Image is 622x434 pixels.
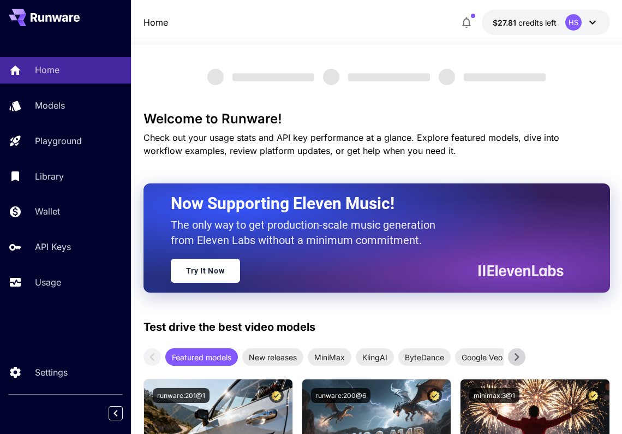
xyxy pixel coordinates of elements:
button: runware:200@6 [311,388,370,403]
div: HS [565,14,582,31]
div: ByteDance [398,348,451,366]
div: $27.80677 [493,17,557,28]
span: KlingAI [356,352,394,363]
button: Certified Model – Vetted for best performance and includes a commercial license. [586,388,601,403]
div: KlingAI [356,348,394,366]
span: New releases [242,352,303,363]
button: Collapse sidebar [109,406,123,420]
h2: Now Supporting Eleven Music! [171,193,555,214]
div: Google Veo [455,348,509,366]
span: credits left [518,18,557,27]
p: Wallet [35,205,60,218]
span: Google Veo [455,352,509,363]
p: Playground [35,134,82,147]
p: Home [35,63,59,76]
p: Library [35,170,64,183]
div: Collapse sidebar [117,403,131,423]
p: The only way to get production-scale music generation from Eleven Labs without a minimum commitment. [171,217,444,248]
button: Certified Model – Vetted for best performance and includes a commercial license. [269,388,284,403]
span: $27.81 [493,18,518,27]
div: New releases [242,348,303,366]
a: Try It Now [171,259,240,283]
span: ByteDance [398,352,451,363]
span: Check out your usage stats and API key performance at a glance. Explore featured models, dive int... [143,132,559,156]
p: API Keys [35,240,71,253]
h3: Welcome to Runware! [143,111,610,127]
div: MiniMax [308,348,351,366]
button: runware:201@1 [153,388,210,403]
button: $27.80677HS [482,10,610,35]
nav: breadcrumb [143,16,168,29]
span: Featured models [165,352,238,363]
a: Home [143,16,168,29]
div: Featured models [165,348,238,366]
p: Settings [35,366,68,379]
p: Models [35,99,65,112]
span: MiniMax [308,352,351,363]
button: Certified Model – Vetted for best performance and includes a commercial license. [427,388,442,403]
p: Test drive the best video models [143,319,315,335]
button: minimax:3@1 [469,388,519,403]
p: Usage [35,276,61,289]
